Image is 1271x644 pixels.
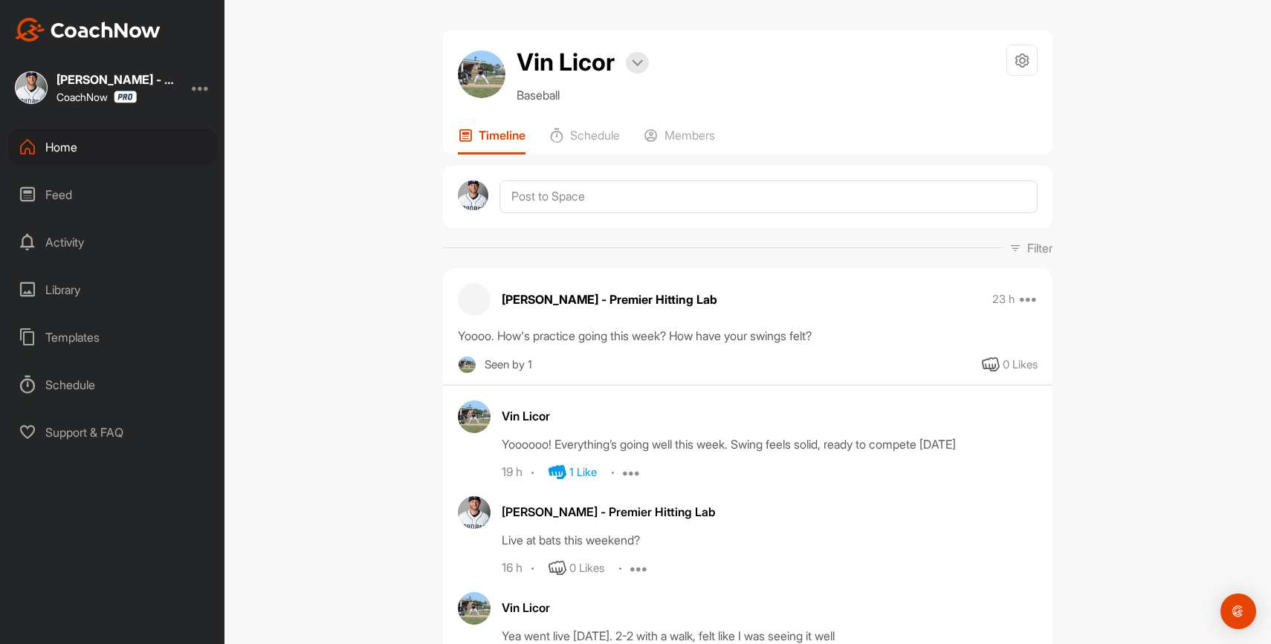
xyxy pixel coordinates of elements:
div: Live at bats this weekend? [502,531,1038,549]
img: avatar [458,400,491,433]
div: [PERSON_NAME] - Premier Hitting Lab [502,503,1038,521]
div: Yoooo. How's practice going this week? How have your swings felt? [458,327,1038,345]
div: Home [8,129,218,166]
img: avatar [458,51,505,98]
img: avatar [458,592,491,625]
img: avatar [458,180,488,211]
img: arrow-down [632,59,643,67]
p: [PERSON_NAME] - Premier Hitting Lab [502,290,717,308]
img: square_79357f2364cd913b1bc34b667d8b68e2.jpg [458,356,476,374]
p: 23 h [992,292,1015,307]
div: 0 Likes [1003,357,1038,374]
div: Schedule [8,366,218,403]
div: [PERSON_NAME] - Premier Hitting Lab [56,74,175,85]
div: Seen by 1 [485,356,532,374]
div: CoachNow [56,91,137,103]
p: Timeline [479,128,525,143]
p: Members [664,128,715,143]
div: Feed [8,176,218,213]
div: Open Intercom Messenger [1220,593,1256,629]
div: 0 Likes [569,560,604,577]
p: Baseball [517,86,649,104]
div: 19 h [502,465,523,480]
img: CoachNow [15,18,161,42]
div: Templates [8,319,218,356]
p: Filter [1027,239,1052,257]
p: Schedule [570,128,620,143]
img: square_b50b587cef808b9622dd9350b879fdfa.jpg [15,71,48,104]
div: Support & FAQ [8,414,218,451]
h2: Vin Licor [517,45,615,80]
div: Yoooooo! Everything’s going well this week. Swing feels solid, ready to compete [DATE] [502,435,1038,453]
div: 16 h [502,561,523,576]
div: Library [8,271,218,308]
img: avatar [458,496,491,529]
div: Vin Licor [502,407,1038,425]
div: Activity [8,224,218,261]
img: CoachNow Pro [114,91,137,103]
div: 1 Like [569,464,597,481]
div: Vin Licor [502,599,1038,617]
